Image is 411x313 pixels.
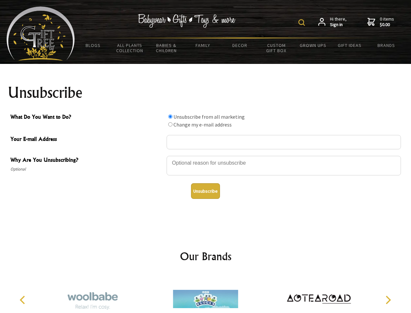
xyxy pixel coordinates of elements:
[380,22,394,28] strong: $0.00
[138,14,236,28] img: Babywear - Gifts - Toys & more
[185,38,222,52] a: Family
[167,135,401,149] input: Your E-mail Address
[221,38,258,52] a: Decor
[10,113,163,122] span: What Do You Want to Do?
[258,38,295,57] a: Custom Gift Box
[167,156,401,175] textarea: Why Are You Unsubscribing?
[298,19,305,26] img: product search
[173,113,245,120] label: Unsubscribe from all marketing
[10,135,163,144] span: Your E-mail Address
[10,165,163,173] span: Optional
[330,16,347,28] span: Hi there,
[112,38,148,57] a: All Plants Collection
[75,38,112,52] a: BLOGS
[8,85,404,100] h1: Unsubscribe
[367,16,394,28] a: 0 items$0.00
[173,121,232,128] label: Change my e-mail address
[318,16,347,28] a: Hi there,Sign in
[7,7,75,61] img: Babyware - Gifts - Toys and more...
[168,122,172,127] input: What Do You Want to Do?
[13,248,398,264] h2: Our Brands
[168,114,172,119] input: What Do You Want to Do?
[330,22,347,28] strong: Sign in
[368,38,405,52] a: Brands
[16,293,31,307] button: Previous
[380,16,394,28] span: 0 items
[295,38,331,52] a: Grown Ups
[10,156,163,165] span: Why Are You Unsubscribing?
[331,38,368,52] a: Gift Ideas
[191,183,220,199] button: Unsubscribe
[148,38,185,57] a: Babies & Children
[381,293,395,307] button: Next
